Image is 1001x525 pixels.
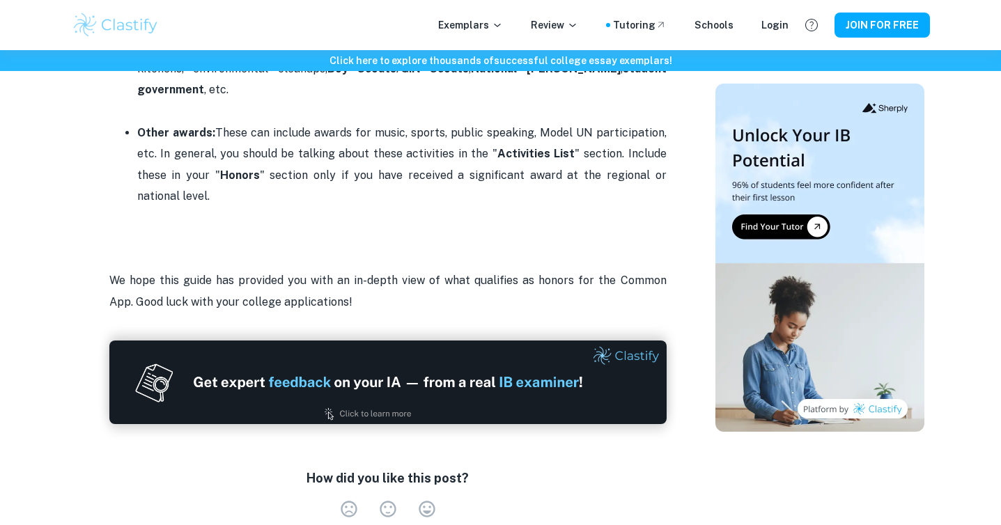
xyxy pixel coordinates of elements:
[800,13,823,37] button: Help and Feedback
[327,62,469,75] strong: Boy Scouts/Girl Scouts
[137,126,667,203] span: These can include awards for music, sports, public speaking, Model UN participation, etc. In gene...
[613,17,667,33] a: Tutoring
[109,274,667,308] span: We hope this guide has provided you with an in-depth view of what qualifies as honors for the Com...
[3,53,998,68] h6: Click here to explore thousands of successful college essay exemplars !
[220,169,260,182] strong: Honors
[137,126,215,139] strong: Other awards:
[715,84,924,432] img: Thumbnail
[497,147,575,160] strong: Activities List
[761,17,789,33] a: Login
[695,17,734,33] a: Schools
[471,62,621,75] strong: National [PERSON_NAME]
[137,62,667,96] strong: student government
[531,17,578,33] p: Review
[109,340,667,424] img: Ad
[137,19,667,96] span: You can include awards received for exemplary leadership skills or community service. These could...
[306,469,469,488] h6: How did you like this post?
[835,13,930,38] button: JOIN FOR FREE
[438,17,503,33] p: Exemplars
[72,11,160,39] img: Clastify logo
